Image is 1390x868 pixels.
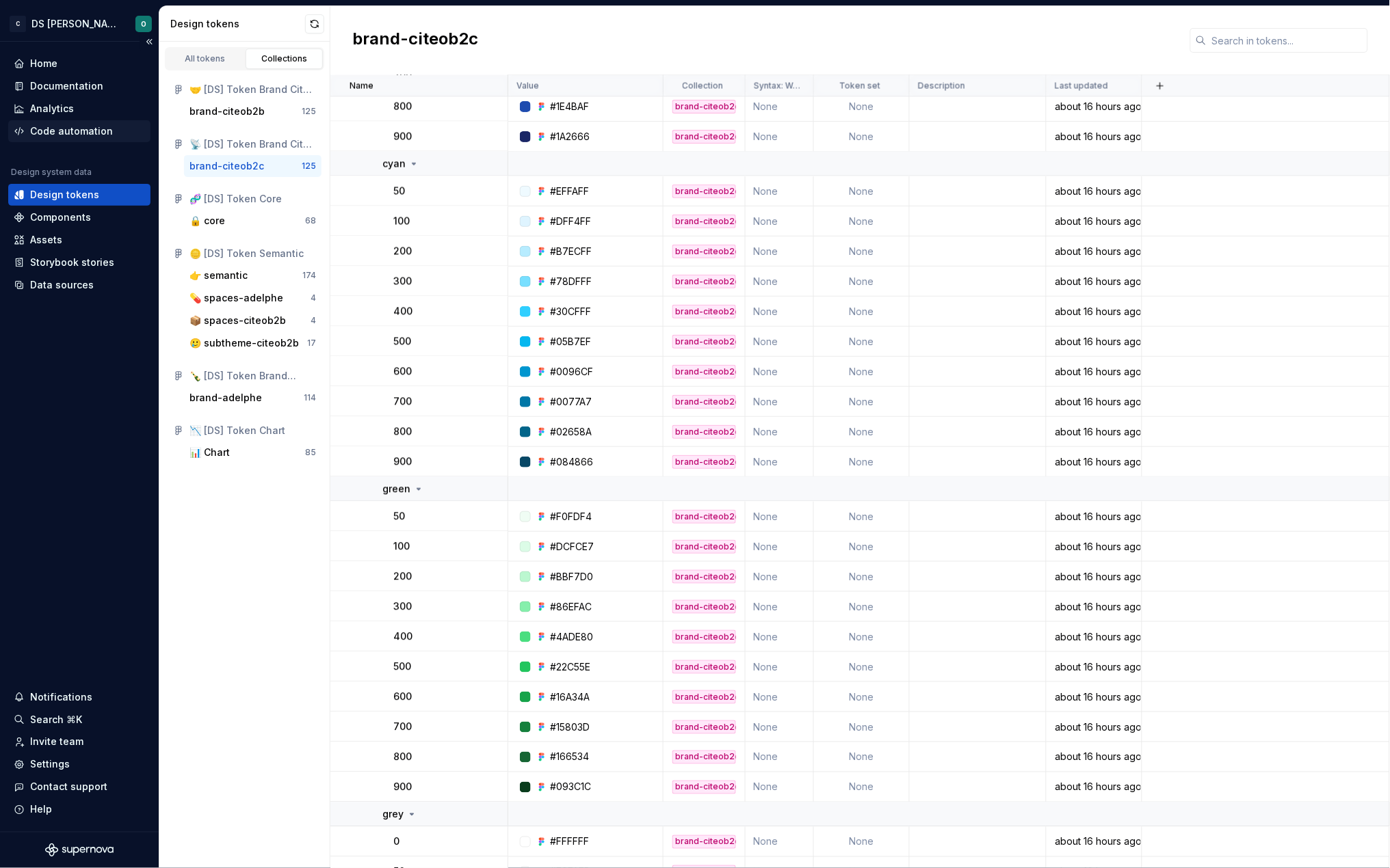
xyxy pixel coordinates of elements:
div: about 16 hours ago [1047,690,1141,704]
div: about 16 hours ago [1047,245,1141,258]
a: Code automation [8,120,150,142]
div: #16A34A [550,690,590,704]
div: brand-citeob2c [672,365,736,379]
p: 200 [393,245,412,258]
td: None [746,622,814,652]
td: None [814,236,910,267]
div: brand-citeob2c [672,455,736,469]
div: #F0FDF4 [550,510,592,524]
div: O [141,18,146,29]
div: #4ADE80 [550,630,593,644]
div: #0096CF [550,365,593,379]
div: brand-citeob2c [672,335,736,349]
div: Documentation [30,79,103,93]
div: #084866 [550,455,593,469]
p: 800 [393,100,412,113]
button: 📦 spaces-citeob2b4 [184,310,322,331]
button: 🔒 core68 [184,210,322,232]
div: brand-adelphe [189,391,262,405]
p: 0 [393,835,399,849]
td: None [746,92,814,122]
div: brand-citeob2c [672,540,736,554]
a: Design tokens [8,184,150,206]
div: #FFFFFF [550,835,589,849]
div: #B7ECFF [550,245,592,258]
div: brand-citeob2c [672,215,736,228]
p: 900 [393,130,412,144]
td: None [814,742,910,772]
div: Search ⌘K [30,713,82,727]
button: 📊 Chart85 [184,442,322,463]
td: None [746,742,814,772]
div: Settings [30,758,70,772]
div: about 16 hours ago [1047,630,1141,644]
div: about 16 hours ago [1047,510,1141,524]
p: 800 [393,425,412,439]
a: Storybook stories [8,252,150,273]
div: 114 [304,392,316,403]
div: about 16 hours ago [1047,720,1141,734]
h2: brand-citeob2c [352,28,478,53]
button: 👉 semantic174 [184,265,322,286]
p: 300 [393,600,412,614]
td: None [814,297,910,327]
div: #166534 [550,750,589,764]
div: #DFF4FF [550,215,591,228]
a: Analytics [8,98,150,120]
div: brand-citeob2c [672,305,736,318]
div: 🥲 subtheme-citeob2b [189,336,299,350]
td: None [814,532,910,562]
div: 📉 [DS] Token Chart [189,424,316,437]
div: brand-citeob2c [672,781,736,794]
p: cyan [382,157,406,171]
td: None [814,206,910,236]
p: 600 [393,365,412,379]
a: Home [8,53,150,74]
div: #093C1C [550,781,591,794]
div: 174 [302,270,316,281]
div: about 16 hours ago [1047,305,1141,318]
td: None [814,682,910,712]
td: None [746,236,814,267]
div: brand-citeob2c [672,690,736,704]
p: 400 [393,630,412,644]
p: Collection [683,81,724,92]
div: #05B7EF [550,335,591,349]
div: about 16 hours ago [1047,100,1141,113]
td: None [814,652,910,682]
div: Code automation [30,124,113,138]
a: brand-adelphe114 [184,387,322,409]
div: #86EFAC [550,600,592,614]
a: Data sources [8,274,150,296]
a: brand-citeob2c125 [184,155,322,177]
button: Contact support [8,776,150,798]
div: Contact support [30,781,107,794]
td: None [814,827,910,857]
div: about 16 hours ago [1047,185,1141,198]
td: None [814,772,910,802]
p: 100 [393,540,410,554]
p: green [382,483,410,496]
div: #30CFFF [550,305,591,318]
td: None [746,652,814,682]
div: #22C55E [550,660,590,674]
td: None [746,532,814,562]
div: C [10,16,26,32]
div: 🔒 core [189,214,225,228]
button: 💊 spaces-adelphe4 [184,287,322,309]
td: None [746,387,814,417]
p: 700 [393,720,412,734]
div: brand-citeob2c [672,750,736,764]
td: None [814,357,910,387]
button: 🥲 subtheme-citeob2b17 [184,332,322,354]
div: 🧬 [DS] Token Core [189,192,316,206]
div: 85 [305,447,316,458]
td: None [746,327,814,357]
td: None [746,176,814,206]
p: 500 [393,660,411,674]
p: Name [350,81,373,92]
p: 50 [393,510,405,524]
td: None [746,417,814,447]
td: None [746,297,814,327]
